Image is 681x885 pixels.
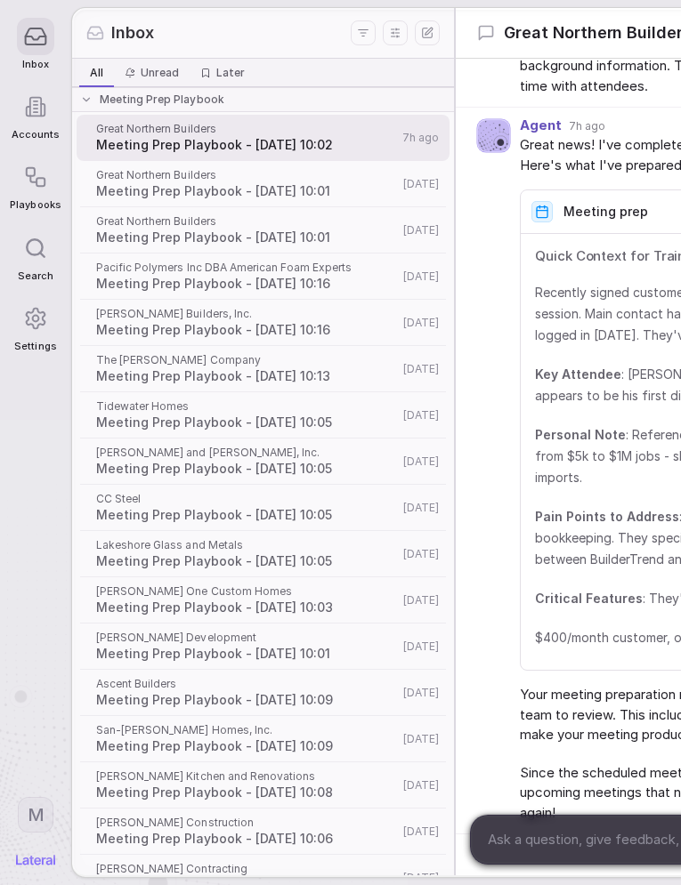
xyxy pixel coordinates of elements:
a: Tidewater HomesMeeting Prep Playbook - [DATE] 10:05[DATE] [77,392,450,438]
span: Meeting Prep Playbook - [DATE] 10:05 [96,414,398,431]
a: Lakeshore Glass and MetalsMeeting Prep Playbook - [DATE] 10:05[DATE] [77,531,450,577]
span: [PERSON_NAME] Kitchen and Renovations [96,769,398,784]
span: [DATE] [403,223,439,237]
span: Meeting Prep Playbook - [DATE] 10:06 [96,830,398,848]
a: Great Northern BuildersMeeting Prep Playbook - [DATE] 10:027h ago [77,115,450,161]
span: Meeting Prep Playbook - [DATE] 10:09 [96,737,398,755]
span: Meeting Prep Playbook - [DATE] 10:16 [96,275,398,293]
span: Inbox [22,59,49,70]
span: [PERSON_NAME] One Custom Homes [96,584,398,599]
span: Playbooks [10,199,61,211]
span: [DATE] [403,408,439,422]
span: 7h ago [569,119,605,133]
img: Lateral [16,855,55,865]
a: Inbox [10,9,61,79]
a: Great Northern BuildersMeeting Prep Playbook - [DATE] 10:01[DATE] [77,207,450,253]
span: [PERSON_NAME] Builders, Inc. [96,307,398,321]
span: Meeting Prep Playbook - [DATE] 10:08 [96,784,398,801]
strong: Personal Note [535,427,626,442]
div: Meeting Prep Playbook [69,87,457,112]
span: [DATE] [403,316,439,330]
span: CC Steel [96,492,398,506]
a: [PERSON_NAME] One Custom HomesMeeting Prep Playbook - [DATE] 10:03[DATE] [77,577,450,624]
span: [PERSON_NAME] Contracting [96,862,398,876]
span: All [90,66,103,80]
span: [DATE] [403,686,439,700]
span: Meeting Prep Playbook - [DATE] 10:01 [96,229,398,246]
span: [DATE] [403,547,439,561]
span: Meeting Prep Playbook - [DATE] 10:05 [96,552,398,570]
span: [DATE] [403,732,439,746]
a: [PERSON_NAME] Kitchen and RenovationsMeeting Prep Playbook - [DATE] 10:08[DATE] [77,762,450,809]
span: Meeting Prep Playbook - [DATE] 10:01 [96,182,398,200]
span: The [PERSON_NAME] Company [96,353,398,367]
a: Settings [10,291,61,361]
span: Lakeshore Glass and Metals [96,538,398,552]
span: Later [216,66,245,80]
span: Meeting Prep Playbook - [DATE] 10:05 [96,506,398,524]
span: Meeting prep [563,205,648,220]
span: M [28,803,45,826]
a: Ascent BuildersMeeting Prep Playbook - [DATE] 10:09[DATE] [77,670,450,716]
span: [DATE] [403,593,439,607]
span: Meeting Prep Playbook - [DATE] 10:01 [96,645,398,663]
strong: Key Attendee [535,366,621,382]
span: 7h ago [402,131,439,145]
span: Pacific Polymers Inc DBA American Foam Experts [96,261,398,275]
span: Meeting Prep Playbook [100,93,224,107]
span: [PERSON_NAME] Development [96,631,398,645]
span: Unread [141,66,179,80]
span: Meeting Prep Playbook - [DATE] 10:02 [96,136,397,154]
span: Accounts [12,129,60,141]
span: Meeting Prep Playbook - [DATE] 10:09 [96,691,398,709]
strong: Pain Points to Address [535,509,679,524]
a: [PERSON_NAME] DevelopmentMeeting Prep Playbook - [DATE] 10:01[DATE] [77,624,450,670]
a: San-[PERSON_NAME] Homes, Inc.Meeting Prep Playbook - [DATE] 10:09[DATE] [77,716,450,762]
strong: Critical Features [535,591,643,606]
span: [PERSON_NAME] and [PERSON_NAME], Inc. [96,446,398,460]
span: Settings [14,341,56,352]
span: Great Northern Builders [96,214,398,229]
span: [DATE] [403,778,439,792]
span: Inbox [111,21,154,44]
span: Ascent Builders [96,677,398,691]
span: Meeting Prep Playbook - [DATE] 10:05 [96,460,398,478]
a: The [PERSON_NAME] CompanyMeeting Prep Playbook - [DATE] 10:13[DATE] [77,346,450,392]
span: [DATE] [403,362,439,376]
a: [PERSON_NAME] ConstructionMeeting Prep Playbook - [DATE] 10:06[DATE] [77,809,450,855]
span: [DATE] [403,825,439,839]
span: Tidewater Homes [96,399,398,414]
a: Great Northern BuildersMeeting Prep Playbook - [DATE] 10:01[DATE] [77,161,450,207]
span: [PERSON_NAME] Construction [96,816,398,830]
span: Great Northern Builders [96,168,398,182]
span: Meeting Prep Playbook - [DATE] 10:03 [96,599,398,616]
img: Agent avatar [477,119,510,152]
span: [DATE] [403,871,439,885]
button: Filters [351,20,376,45]
span: Search [18,270,53,282]
a: Accounts [10,79,61,149]
a: Playbooks [10,149,61,220]
span: [DATE] [403,640,439,654]
span: [DATE] [403,177,439,191]
button: Display settings [383,20,408,45]
span: Great Northern Builders [96,122,397,136]
span: [DATE] [403,455,439,469]
span: [DATE] [403,501,439,515]
a: [PERSON_NAME] and [PERSON_NAME], Inc.Meeting Prep Playbook - [DATE] 10:05[DATE] [77,438,450,485]
button: New thread [415,20,440,45]
span: Meeting Prep Playbook - [DATE] 10:16 [96,321,398,339]
a: Pacific Polymers Inc DBA American Foam ExpertsMeeting Prep Playbook - [DATE] 10:16[DATE] [77,253,450,300]
span: Meeting Prep Playbook - [DATE] 10:13 [96,367,398,385]
span: Agent [520,118,562,133]
span: [DATE] [403,270,439,284]
a: CC SteelMeeting Prep Playbook - [DATE] 10:05[DATE] [77,485,450,531]
span: San-[PERSON_NAME] Homes, Inc. [96,723,398,737]
a: [PERSON_NAME] Builders, Inc.Meeting Prep Playbook - [DATE] 10:16[DATE] [77,300,450,346]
